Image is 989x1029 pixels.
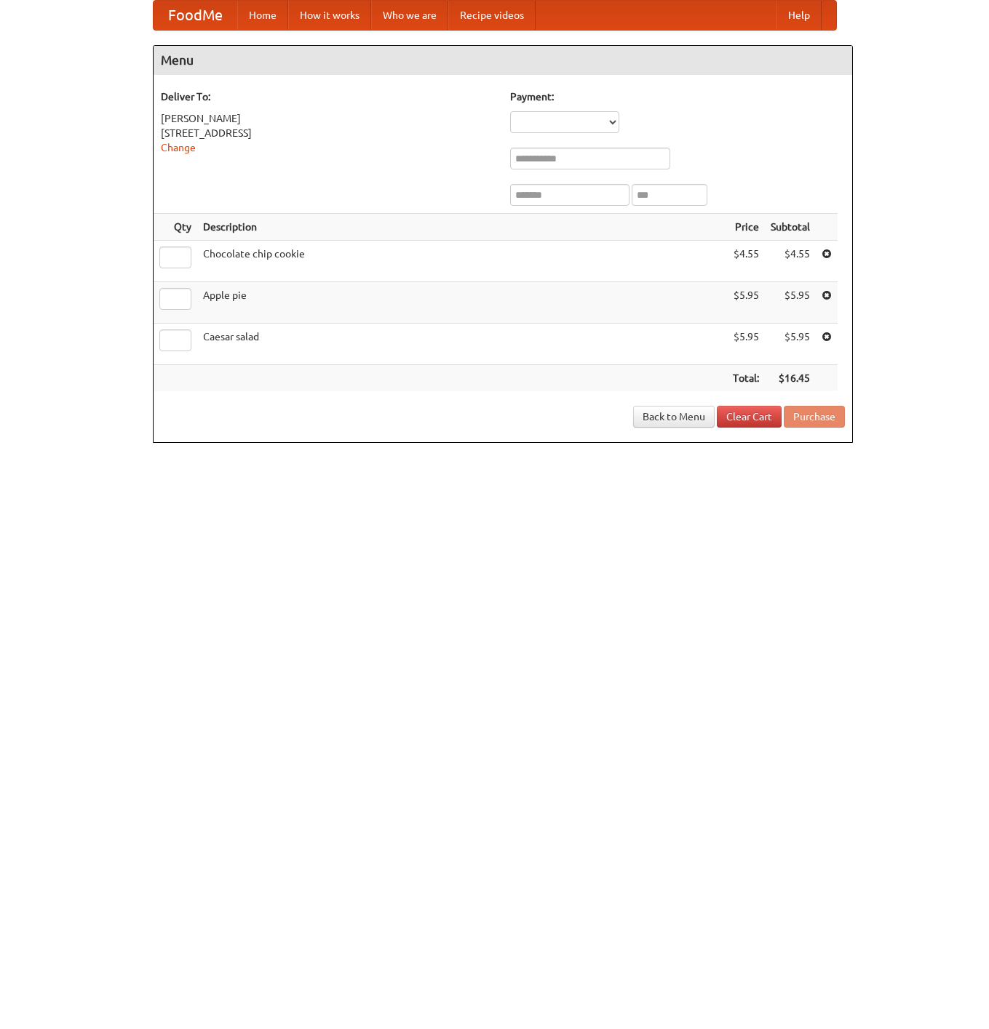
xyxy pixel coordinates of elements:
[154,1,237,30] a: FoodMe
[197,241,727,282] td: Chocolate chip cookie
[161,89,496,104] h5: Deliver To:
[154,46,852,75] h4: Menu
[510,89,845,104] h5: Payment:
[727,214,765,241] th: Price
[765,241,816,282] td: $4.55
[197,214,727,241] th: Description
[765,324,816,365] td: $5.95
[197,324,727,365] td: Caesar salad
[727,324,765,365] td: $5.95
[161,126,496,140] div: [STREET_ADDRESS]
[288,1,371,30] a: How it works
[727,241,765,282] td: $4.55
[197,282,727,324] td: Apple pie
[154,214,197,241] th: Qty
[776,1,822,30] a: Help
[371,1,448,30] a: Who we are
[727,282,765,324] td: $5.95
[765,214,816,241] th: Subtotal
[161,142,196,153] a: Change
[784,406,845,428] button: Purchase
[717,406,782,428] a: Clear Cart
[727,365,765,392] th: Total:
[633,406,715,428] a: Back to Menu
[765,365,816,392] th: $16.45
[765,282,816,324] td: $5.95
[161,111,496,126] div: [PERSON_NAME]
[237,1,288,30] a: Home
[448,1,536,30] a: Recipe videos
